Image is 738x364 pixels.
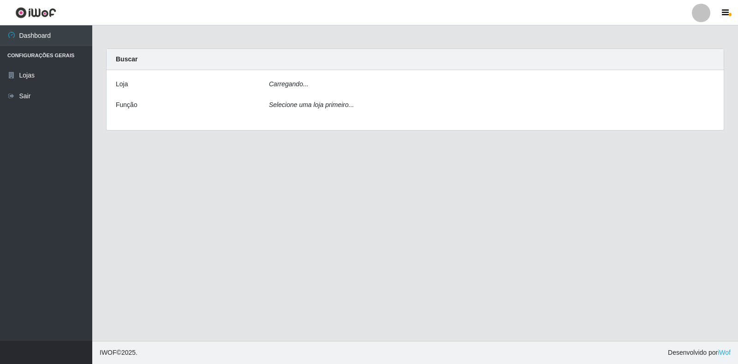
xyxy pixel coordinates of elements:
[269,101,354,108] i: Selecione uma loja primeiro...
[116,79,128,89] label: Loja
[668,348,731,358] span: Desenvolvido por
[116,100,137,110] label: Função
[100,348,137,358] span: © 2025 .
[100,349,117,356] span: IWOF
[116,55,137,63] strong: Buscar
[718,349,731,356] a: iWof
[269,80,309,88] i: Carregando...
[15,7,56,18] img: CoreUI Logo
